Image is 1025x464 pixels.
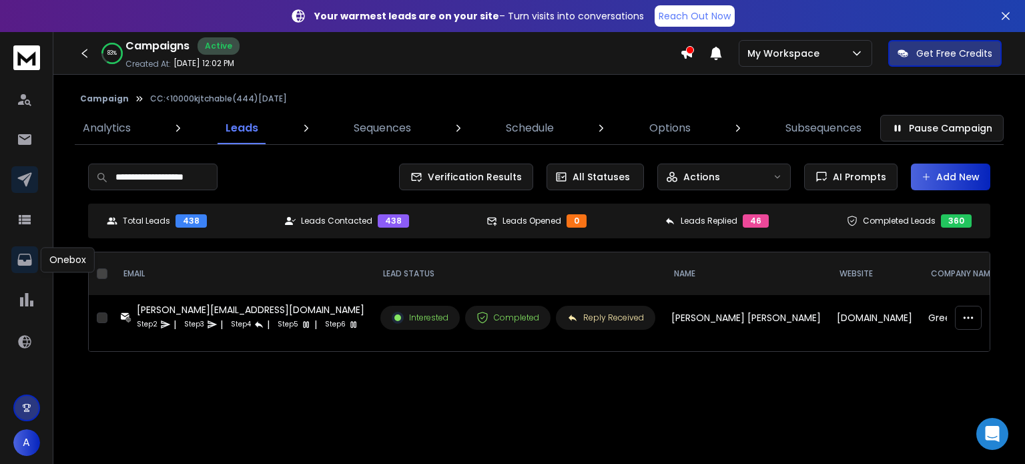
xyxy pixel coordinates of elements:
[976,418,1008,450] div: Open Intercom Messenger
[649,120,691,136] p: Options
[198,37,240,55] div: Active
[476,312,539,324] div: Completed
[137,303,364,316] div: [PERSON_NAME][EMAIL_ADDRESS][DOMAIN_NAME]
[743,214,769,228] div: 46
[659,9,731,23] p: Reach Out Now
[220,318,223,331] p: |
[804,164,898,190] button: AI Prompts
[13,429,40,456] button: A
[218,112,266,144] a: Leads
[863,216,936,226] p: Completed Leads
[681,216,737,226] p: Leads Replied
[916,47,992,60] p: Get Free Credits
[184,318,204,331] p: Step 3
[226,120,258,136] p: Leads
[150,93,287,104] p: CC:<10000kjtchable(444)[DATE]
[314,9,644,23] p: – Turn visits into conversations
[174,58,234,69] p: [DATE] 12:02 PM
[83,120,131,136] p: Analytics
[777,112,870,144] a: Subsequences
[502,216,561,226] p: Leads Opened
[314,318,317,331] p: |
[498,112,562,144] a: Schedule
[655,5,735,27] a: Reach Out Now
[392,312,448,324] div: Interested
[663,295,829,340] td: [PERSON_NAME] [PERSON_NAME]
[941,214,972,228] div: 360
[506,120,554,136] p: Schedule
[113,252,372,295] th: EMAIL
[567,214,587,228] div: 0
[829,252,920,295] th: Website
[567,312,644,323] div: Reply Received
[174,318,176,331] p: |
[75,112,139,144] a: Analytics
[354,120,411,136] p: Sequences
[372,252,663,295] th: LEAD STATUS
[176,214,207,228] div: 438
[231,318,251,331] p: Step 4
[13,45,40,70] img: logo
[41,247,95,272] div: Onebox
[346,112,419,144] a: Sequences
[267,318,270,331] p: |
[125,38,190,54] h1: Campaigns
[399,164,533,190] button: Verification Results
[137,318,157,331] p: Step 2
[378,214,409,228] div: 438
[123,216,170,226] p: Total Leads
[80,93,129,104] button: Campaign
[422,170,522,184] span: Verification Results
[785,120,862,136] p: Subsequences
[107,49,117,57] p: 83 %
[747,47,825,60] p: My Workspace
[829,295,920,340] td: [DOMAIN_NAME]
[683,170,720,184] p: Actions
[641,112,699,144] a: Options
[573,170,630,184] p: All Statuses
[301,216,372,226] p: Leads Contacted
[888,40,1002,67] button: Get Free Credits
[125,59,171,69] p: Created At:
[314,9,499,23] strong: Your warmest leads are on your site
[827,170,886,184] span: AI Prompts
[911,164,990,190] button: Add New
[325,318,346,331] p: Step 6
[663,252,829,295] th: NAME
[880,115,1004,142] button: Pause Campaign
[278,318,298,331] p: Step 5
